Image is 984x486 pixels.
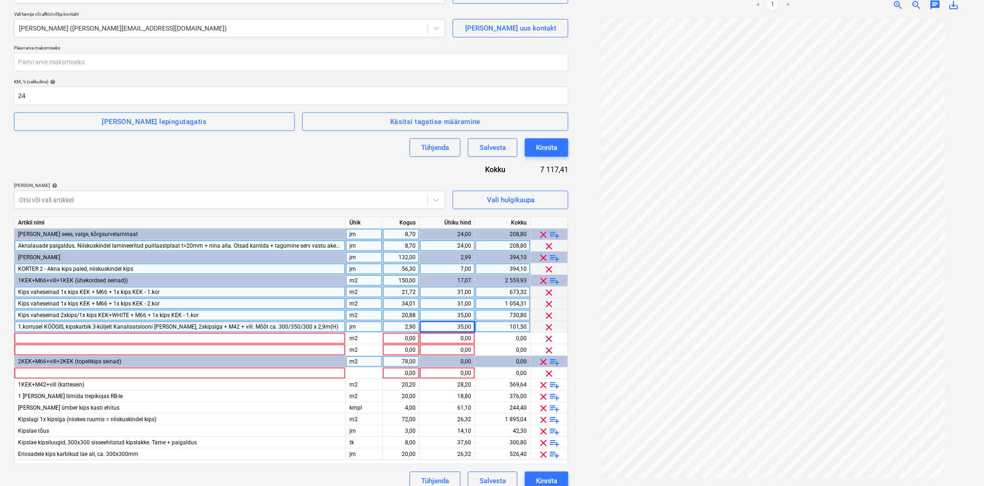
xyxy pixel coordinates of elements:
[423,275,471,287] div: 17,07
[423,402,471,414] div: 61,10
[386,287,416,298] div: 21,72
[346,333,383,344] div: m2
[346,437,383,449] div: tk
[18,428,49,434] span: Kipslae tõus
[346,310,383,321] div: m2
[544,264,555,275] span: clear
[538,380,549,391] span: clear
[346,298,383,310] div: m2
[549,275,561,287] span: playlist_add
[538,356,549,368] span: clear
[346,344,383,356] div: m2
[14,217,346,229] div: Artikli nimi
[420,217,475,229] div: Ühiku hind
[386,402,416,414] div: 4,00
[448,164,520,175] div: Kokku
[479,356,527,368] div: 0,00
[390,116,480,128] div: Käsitsi tagatise määramine
[479,344,527,356] div: 0,00
[386,356,416,368] div: 78,00
[386,275,416,287] div: 150,00
[487,194,535,206] div: Vali hulgikaupa
[479,310,527,321] div: 730,80
[423,379,471,391] div: 28,20
[346,356,383,368] div: m2
[383,217,420,229] div: Kogus
[538,426,549,437] span: clear
[423,240,471,252] div: 24,00
[479,391,527,402] div: 376,00
[386,449,416,460] div: 20,00
[544,287,555,298] span: clear
[544,299,555,310] span: clear
[423,229,471,240] div: 24,00
[479,298,527,310] div: 1 054,31
[302,112,569,131] button: Käsitsi tagatise määramine
[549,414,561,425] span: playlist_add
[479,402,527,414] div: 244,40
[479,414,527,425] div: 1 895,04
[423,333,471,344] div: 0,00
[423,425,471,437] div: 14,10
[48,79,56,85] span: help
[544,310,555,321] span: clear
[479,368,527,379] div: 0,00
[50,183,57,188] span: help
[346,217,383,229] div: Ühik
[938,442,984,486] div: Chat Widget
[386,229,416,240] div: 8,70
[453,19,568,37] button: [PERSON_NAME] uus kontakt
[480,142,506,154] div: Salvesta
[386,333,416,344] div: 0,00
[538,437,549,449] span: clear
[479,379,527,391] div: 569,64
[18,243,387,249] span: Aknalauade paigaldus. Niiskuskindel lamineeritud puitlaastplaat t=20mm + nina alla. Otsad kantida...
[538,414,549,425] span: clear
[538,229,549,240] span: clear
[18,358,121,365] span: 2KEK+M66+vill+2KEK (topeltkips seinad)
[14,87,568,105] input: KM, %
[386,252,416,263] div: 132,00
[521,164,569,175] div: 7 117,41
[549,391,561,402] span: playlist_add
[421,142,449,154] div: Tühjenda
[549,356,561,368] span: playlist_add
[479,437,527,449] div: 300,80
[18,312,199,318] span: Kips vaheseinad 2xkips/1x kips KEK+WHITE + M66 + 1x kips KEK - 1.kor
[423,252,471,263] div: 2,99
[468,138,517,157] button: Salvesta
[346,240,383,252] div: jm
[549,229,561,240] span: playlist_add
[386,263,416,275] div: 56,30
[386,310,416,321] div: 20,88
[346,391,383,402] div: m2
[386,298,416,310] div: 34,01
[479,425,527,437] div: 42,30
[423,263,471,275] div: 7,00
[18,254,60,261] span: Aknapaled kipsiga
[423,287,471,298] div: 31,00
[479,229,527,240] div: 208,80
[479,263,527,275] div: 394,10
[549,437,561,449] span: playlist_add
[18,289,160,295] span: Kips vaheseinad 1x kips KEK + M66 + 1x kips KEK - 1.kor
[386,437,416,449] div: 8,00
[423,391,471,402] div: 18,80
[346,321,383,333] div: jm
[346,275,383,287] div: m2
[346,229,383,240] div: jm
[386,391,416,402] div: 20,00
[453,191,568,209] button: Vali hulgikaupa
[18,324,338,330] span: 1.korrusel KÖÖGIS, kipskarbik 3-küljelt Kanalisatsiooni toru ümber, 2xkipsiga + M42 + vill. Mõõt ...
[18,451,138,457] span: Eriosadele kips karbikud lae all, ca. 300x300mm
[423,449,471,460] div: 26,32
[386,240,416,252] div: 8,70
[538,275,549,287] span: clear
[538,391,549,402] span: clear
[18,231,138,237] span: Akna aknalaud sees, valge, kõrgsurvelaminaat
[14,112,295,131] button: [PERSON_NAME] lepingutagatis
[544,368,555,379] span: clear
[14,182,445,188] div: [PERSON_NAME]
[423,437,471,449] div: 37,60
[14,11,445,19] p: Vali tarnija või alltöövõtja kontakt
